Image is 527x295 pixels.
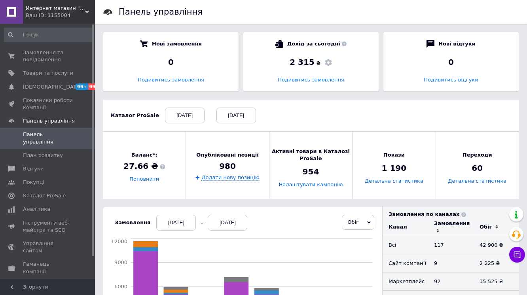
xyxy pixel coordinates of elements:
[23,261,73,275] span: Гаманець компанії
[383,151,405,159] span: Покази
[383,254,428,272] td: Сайт компанії
[434,220,470,227] div: Замовлення
[290,57,315,67] span: 2 315
[115,219,150,226] div: Замовлення
[26,12,95,19] div: Ваш ID: 1155004
[23,117,75,125] span: Панель управління
[196,151,258,159] span: Опубліковані позиції
[152,40,202,48] span: Нові замовлення
[347,219,359,225] span: Обіг
[438,40,475,48] span: Нові відгуки
[23,179,44,186] span: Покупці
[278,77,344,83] a: Подивитись замовлення
[119,7,203,17] h1: Панель управління
[382,163,407,174] span: 1 190
[428,236,474,254] td: 117
[269,148,352,162] span: Активні товари в Каталозі ProSale
[383,218,428,236] td: Канал
[23,240,73,254] span: Управління сайтом
[23,192,66,199] span: Каталог ProSale
[111,57,231,68] div: 0
[123,151,165,159] span: Баланс*:
[428,254,474,272] td: 9
[111,112,159,119] div: Каталог ProSale
[75,83,88,90] span: 99+
[303,166,319,178] span: 954
[474,236,519,254] td: 42 900 ₴
[509,247,525,263] button: Чат з покупцем
[156,215,196,231] div: [DATE]
[88,83,101,90] span: 99+
[23,49,73,63] span: Замовлення та повідомлення
[383,236,428,254] td: Всi
[279,182,343,188] a: Налаштувати кампанію
[219,161,236,172] span: 980
[389,211,519,218] div: Замовлення по каналах
[4,28,93,42] input: Пошук
[474,254,519,272] td: 2 225 ₴
[317,60,320,67] span: ₴
[480,223,492,231] div: Обіг
[383,272,428,291] td: Маркетплейс
[114,284,127,289] tspan: 6000
[23,165,44,172] span: Відгуки
[287,40,347,48] span: Дохід за сьогодні
[216,108,256,123] div: [DATE]
[474,272,519,291] td: 35 525 ₴
[391,57,511,68] div: 0
[365,178,423,184] a: Детальна статистика
[165,108,205,123] div: [DATE]
[23,131,73,145] span: Панель управління
[138,77,204,83] a: Подивитись замовлення
[201,174,259,181] a: Додати нову позицію
[23,206,50,213] span: Аналітика
[23,219,73,234] span: Інструменти веб-майстра та SEO
[23,70,73,77] span: Товари та послуги
[472,163,483,174] span: 60
[123,161,165,172] span: 27.66 ₴
[424,77,478,83] a: Подивитись відгуки
[208,215,247,231] div: [DATE]
[114,259,127,265] tspan: 9000
[428,272,474,291] td: 92
[23,152,63,159] span: План розвитку
[111,238,127,244] tspan: 12000
[463,151,492,159] span: Переходи
[23,97,73,111] span: Показники роботи компанії
[448,178,506,184] a: Детальна статистика
[129,176,159,182] a: Поповнити
[23,83,82,91] span: [DEMOGRAPHIC_DATA]
[26,5,85,12] span: Интернет магазин "Пульт для Вас"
